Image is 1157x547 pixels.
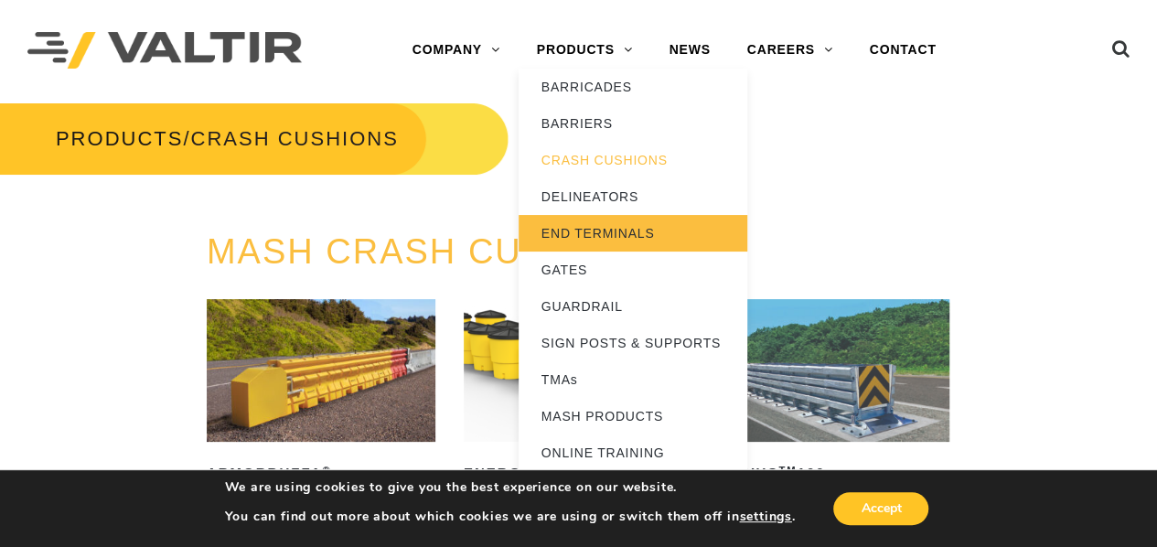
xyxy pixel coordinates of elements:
a: PRODUCTS [56,127,183,150]
p: We are using cookies to give you the best experience on our website. [225,479,796,496]
a: CAREERS [729,32,852,69]
a: GATES [519,252,747,288]
a: BARRICADES [519,69,747,105]
a: NOVUSTM100 [721,299,949,488]
a: ONLINE TRAINING [519,434,747,471]
img: Valtir [27,32,302,70]
sup: ® [322,465,331,476]
button: settings [739,509,791,525]
a: MASH CRASH CUSHIONS [207,232,667,271]
button: Accept [833,492,928,525]
a: ArmorBuffa® [207,299,435,488]
a: CRASH CUSHIONS [519,142,747,178]
h2: ArmorBuffa [207,458,435,488]
span: CRASH CUSHIONS [191,127,399,150]
p: You can find out more about which cookies we are using or switch them off in . [225,509,796,525]
h2: NOVUS 100 [721,458,949,488]
a: SIGN POSTS & SUPPORTS [519,325,747,361]
a: BARRIERS [519,105,747,142]
h2: ENERGITE III [464,458,692,488]
sup: TM [778,465,797,476]
a: MASH PRODUCTS [519,398,747,434]
a: COMPANY [394,32,519,69]
a: PRODUCTS [519,32,651,69]
a: GUARDRAIL [519,288,747,325]
a: NEWS [650,32,728,69]
a: DELINEATORS [519,178,747,215]
a: ENERGITE®III [464,299,692,488]
a: END TERMINALS [519,215,747,252]
a: CONTACT [852,32,955,69]
a: TMAs [519,361,747,398]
